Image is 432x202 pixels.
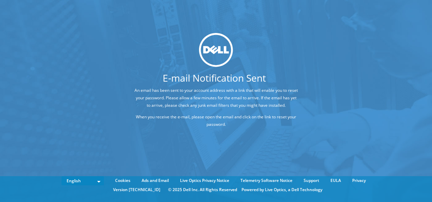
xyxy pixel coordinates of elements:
[110,186,164,193] li: Version [TECHNICAL_ID]
[347,177,371,184] a: Privacy
[325,177,346,184] a: EULA
[165,186,240,193] li: © 2025 Dell Inc. All Rights Reserved
[110,177,136,184] a: Cookies
[108,73,321,83] h1: E-mail Notification Sent
[133,87,299,109] p: An email has been sent to your account address with a link that will enable you to reset your pas...
[175,177,234,184] a: Live Optics Privacy Notice
[235,177,298,184] a: Telemetry Software Notice
[199,33,233,67] img: dell_svg_logo.svg
[299,177,324,184] a: Support
[137,177,174,184] a: Ads and Email
[241,186,322,193] li: Powered by Live Optics, a Dell Technology
[133,113,299,128] p: When you receive the e-mail, please open the email and click on the link to reset your password.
